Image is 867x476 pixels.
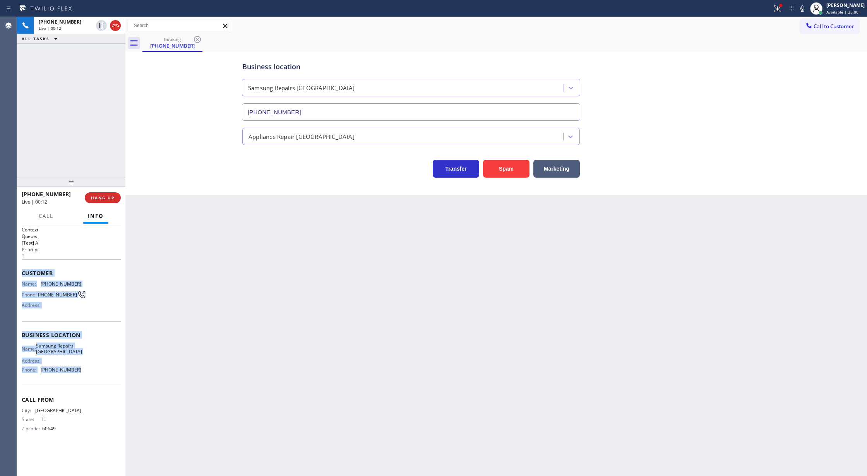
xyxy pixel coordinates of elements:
span: Call From [22,396,121,403]
h2: Priority: [22,246,121,253]
button: Mute [797,3,808,14]
span: Call [39,212,53,219]
span: Customer [22,269,121,277]
span: Phone: [22,292,36,298]
button: Hang up [110,20,121,31]
button: Call to Customer [800,19,859,34]
span: Address: [22,358,42,364]
span: [PHONE_NUMBER] [41,281,81,287]
span: Live | 00:12 [22,199,47,205]
span: Live | 00:12 [39,26,61,31]
div: Business location [242,62,580,72]
span: Zipcode: [22,426,42,431]
button: Marketing [533,160,580,178]
span: City: [22,408,35,413]
span: Name: [22,346,36,352]
input: Search [128,19,232,32]
span: State: [22,416,42,422]
button: Spam [483,160,529,178]
p: 1 [22,253,121,259]
input: Phone Number [242,103,580,121]
span: Name: [22,281,41,287]
button: Hold Customer [96,20,107,31]
div: Appliance Repair [GEOGRAPHIC_DATA] [248,132,355,141]
h1: Context [22,226,121,233]
span: 60649 [42,426,81,431]
span: Address: [22,302,42,308]
div: (847) 366-8345 [143,34,202,51]
span: [GEOGRAPHIC_DATA] [35,408,81,413]
span: HANG UP [91,195,115,200]
span: [PHONE_NUMBER] [36,292,77,298]
div: [PHONE_NUMBER] [143,42,202,49]
span: Phone: [22,367,41,373]
span: Business location [22,331,121,339]
span: Available | 25:00 [826,9,858,15]
span: Info [88,212,104,219]
p: [Test] All [22,240,121,246]
span: Call to Customer [814,23,854,30]
button: Call [34,209,58,224]
span: Samsung Repairs [GEOGRAPHIC_DATA] [36,343,82,355]
h2: Queue: [22,233,121,240]
button: HANG UP [85,192,121,203]
div: Samsung Repairs [GEOGRAPHIC_DATA] [248,84,355,92]
span: ALL TASKS [22,36,50,41]
div: booking [143,36,202,42]
span: [PHONE_NUMBER] [39,19,81,25]
span: [PHONE_NUMBER] [41,367,81,373]
div: [PERSON_NAME] [826,2,865,9]
button: ALL TASKS [17,34,65,43]
span: IL [42,416,81,422]
button: Info [83,209,108,224]
button: Transfer [433,160,479,178]
span: [PHONE_NUMBER] [22,190,71,198]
